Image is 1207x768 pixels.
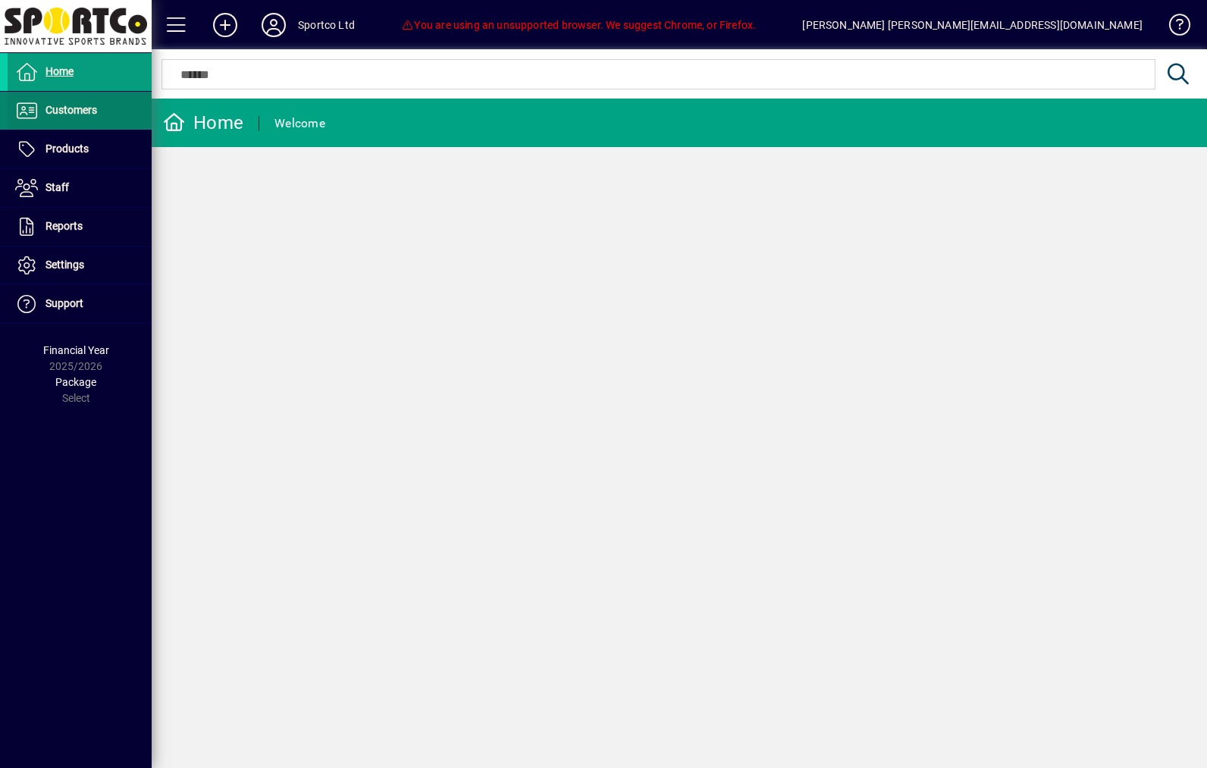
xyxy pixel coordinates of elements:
span: Reports [45,220,83,232]
button: Profile [249,11,298,39]
button: Add [201,11,249,39]
span: Package [55,376,96,388]
span: Products [45,143,89,155]
a: Knowledge Base [1158,3,1188,52]
span: Support [45,297,83,309]
span: Staff [45,181,69,193]
span: You are using an unsupported browser. We suggest Chrome, or Firefox. [401,19,756,31]
span: Home [45,65,74,77]
a: Products [8,130,152,168]
div: Welcome [274,111,325,136]
a: Customers [8,92,152,130]
a: Reports [8,208,152,246]
div: Sportco Ltd [298,13,355,37]
a: Support [8,285,152,323]
span: Customers [45,104,97,116]
div: Home [163,111,243,135]
a: Staff [8,169,152,207]
a: Settings [8,246,152,284]
div: [PERSON_NAME] [PERSON_NAME][EMAIL_ADDRESS][DOMAIN_NAME] [802,13,1143,37]
span: Financial Year [43,344,109,356]
span: Settings [45,259,84,271]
